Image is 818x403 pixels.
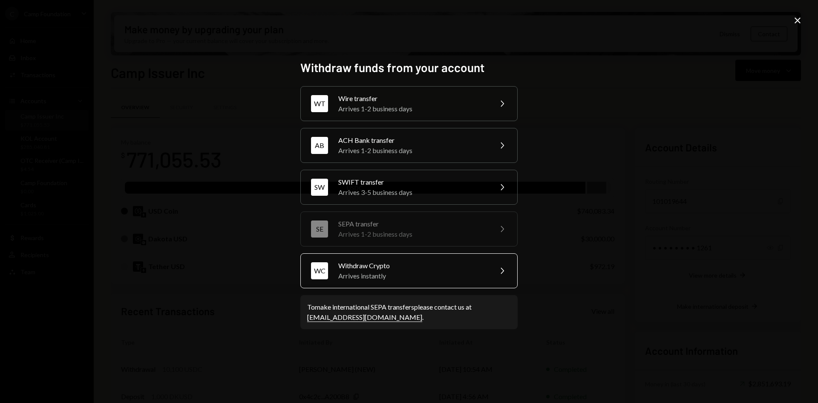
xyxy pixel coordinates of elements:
[300,59,518,76] h2: Withdraw funds from your account
[307,313,422,322] a: [EMAIL_ADDRESS][DOMAIN_NAME]
[300,128,518,163] button: ABACH Bank transferArrives 1-2 business days
[311,262,328,279] div: WC
[307,302,511,322] div: To make international SEPA transfers please contact us at .
[338,145,487,156] div: Arrives 1-2 business days
[338,187,487,197] div: Arrives 3-5 business days
[338,271,487,281] div: Arrives instantly
[300,86,518,121] button: WTWire transferArrives 1-2 business days
[300,253,518,288] button: WCWithdraw CryptoArrives instantly
[338,229,487,239] div: Arrives 1-2 business days
[300,170,518,205] button: SWSWIFT transferArrives 3-5 business days
[338,177,487,187] div: SWIFT transfer
[338,219,487,229] div: SEPA transfer
[311,220,328,238] div: SE
[338,135,487,145] div: ACH Bank transfer
[338,104,487,114] div: Arrives 1-2 business days
[300,212,518,246] button: SESEPA transferArrives 1-2 business days
[311,137,328,154] div: AB
[311,179,328,196] div: SW
[311,95,328,112] div: WT
[338,93,487,104] div: Wire transfer
[338,261,487,271] div: Withdraw Crypto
